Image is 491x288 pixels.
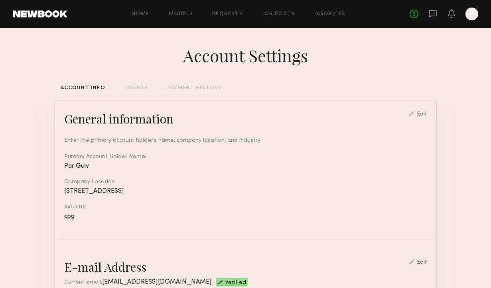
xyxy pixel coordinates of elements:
div: Current email: [64,278,212,286]
div: E-mail Address [64,259,146,275]
div: Edit [417,260,427,265]
div: ACCOUNT INFO [61,86,105,91]
div: [STREET_ADDRESS] [64,188,427,195]
a: Job Posts [262,12,295,17]
div: Industry [64,204,427,210]
div: General information [64,111,174,127]
div: Edit [417,112,427,117]
span: Verified [225,280,246,286]
a: Home [132,12,150,17]
a: Requests [212,12,243,17]
div: cpg [64,213,427,220]
a: P [465,8,478,20]
a: Models [169,12,193,17]
span: [EMAIL_ADDRESS][DOMAIN_NAME] [102,279,212,285]
div: Company Location [64,179,427,185]
div: Par Guiv [64,163,427,170]
div: PROFILE [124,86,148,91]
div: Primary Account Holder Name [64,154,427,160]
div: Enter the primary account holder’s name, company location, and industry [64,136,427,145]
a: Favorites [314,12,346,17]
div: PAYMENT HISTORY [167,86,222,91]
div: Account Settings [183,44,308,67]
